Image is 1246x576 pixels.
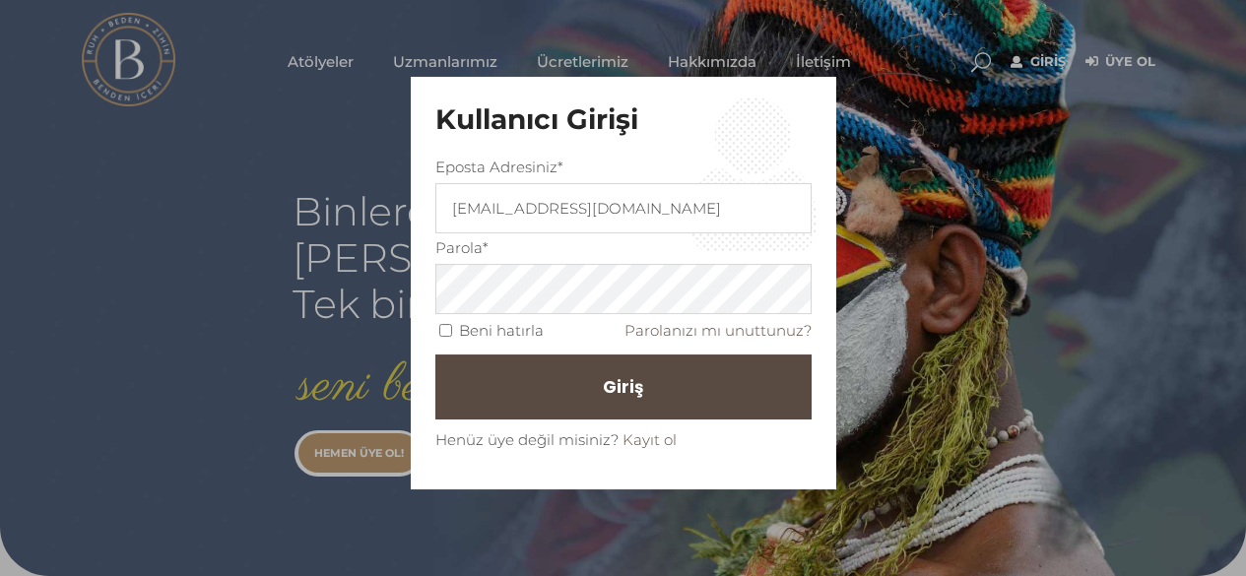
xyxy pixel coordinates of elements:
[435,354,812,419] button: Giriş
[435,183,812,233] input: Üç veya daha fazla karakter
[603,370,643,404] span: Giriş
[435,155,563,179] label: Eposta Adresiniz*
[435,103,812,137] h3: Kullanıcı Girişi
[623,430,677,449] a: Kayıt ol
[435,430,619,449] span: Henüz üye değil misiniz?
[624,321,812,340] a: Parolanızı mı unuttunuz?
[459,318,544,343] label: Beni hatırla
[435,235,489,260] label: Parola*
